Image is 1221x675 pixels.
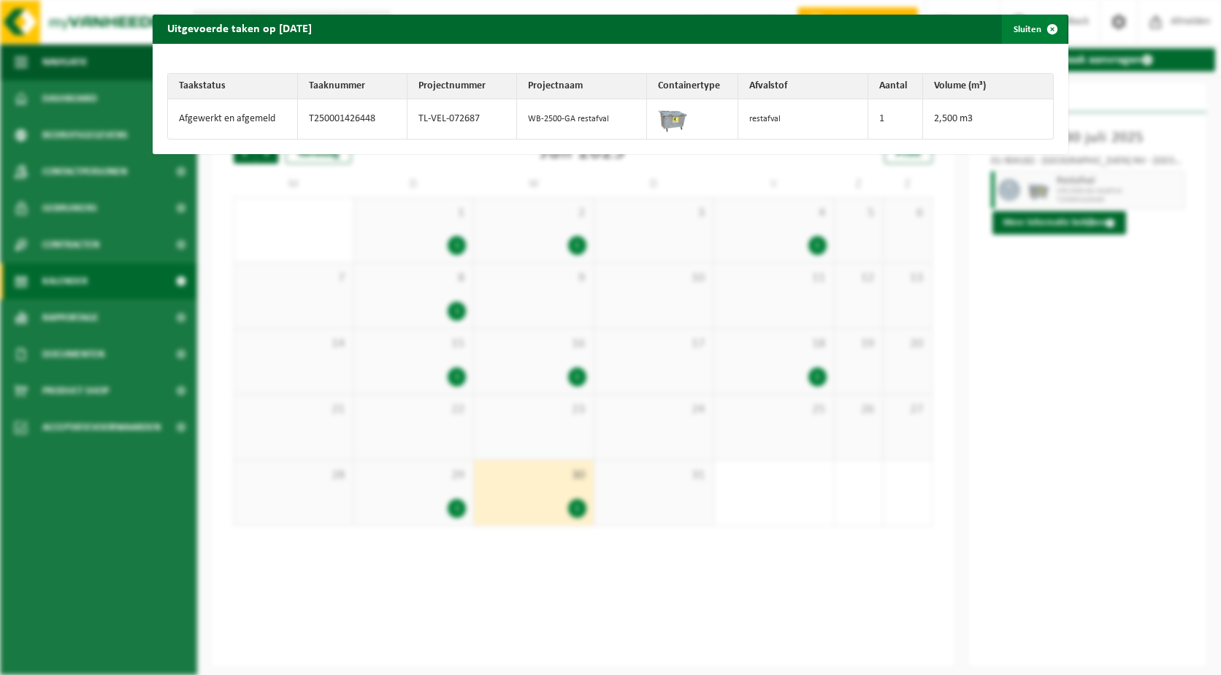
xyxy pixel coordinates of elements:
[738,99,868,139] td: restafval
[923,74,1053,99] th: Volume (m³)
[923,99,1053,139] td: 2,500 m3
[517,99,647,139] td: WB-2500-GA restafval
[738,74,868,99] th: Afvalstof
[868,74,923,99] th: Aantal
[407,99,517,139] td: TL-VEL-072687
[658,103,687,132] img: WB-2500-GAL-GY-04
[153,15,326,42] h2: Uitgevoerde taken op [DATE]
[168,74,298,99] th: Taakstatus
[298,99,407,139] td: T250001426448
[868,99,923,139] td: 1
[298,74,407,99] th: Taaknummer
[1002,15,1067,44] button: Sluiten
[168,99,298,139] td: Afgewerkt en afgemeld
[647,74,738,99] th: Containertype
[407,74,517,99] th: Projectnummer
[517,74,647,99] th: Projectnaam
